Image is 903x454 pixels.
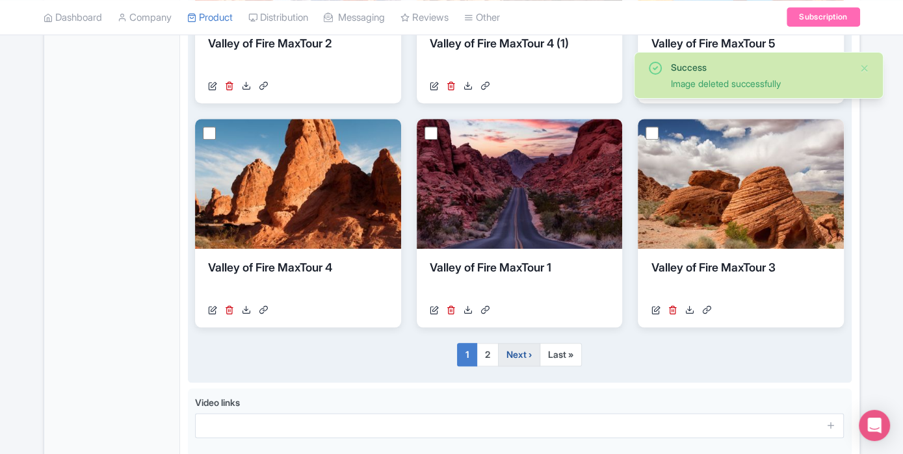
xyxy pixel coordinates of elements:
div: Valley of Fire MaxTour 3 [651,259,831,298]
a: Last » [540,343,582,366]
div: Valley of Fire MaxTour 4 (1) [430,35,610,74]
div: Open Intercom Messenger [859,410,890,441]
span: Video links [195,397,240,408]
a: 1 [457,343,477,366]
div: Valley of Fire MaxTour 1 [430,259,610,298]
button: Close [859,60,870,76]
a: 2 [477,343,499,366]
div: Success [671,60,849,74]
div: Image deleted successfully [671,77,849,90]
div: Valley of Fire MaxTour 2 [208,35,388,74]
a: Subscription [787,8,859,27]
div: Valley of Fire MaxTour 4 [208,259,388,298]
a: Next › [498,343,540,366]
